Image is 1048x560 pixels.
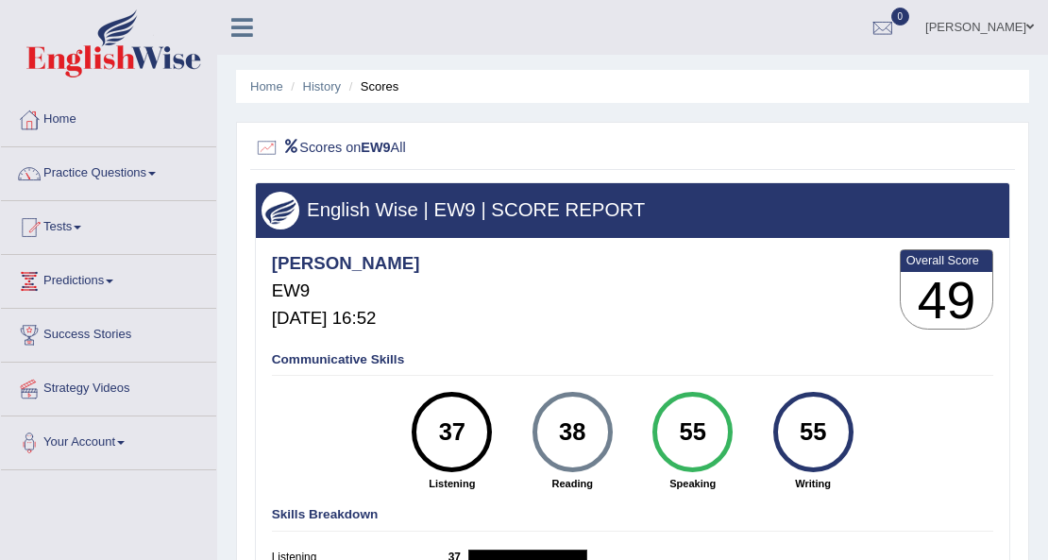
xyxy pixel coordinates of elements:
[272,508,994,522] h4: Skills Breakdown
[400,476,504,491] strong: Listening
[272,309,420,329] h5: [DATE] 16:52
[784,399,842,467] div: 55
[1,147,216,195] a: Practice Questions
[901,272,993,330] h3: 49
[361,139,390,154] b: EW9
[262,192,299,229] img: wings.png
[1,309,216,356] a: Success Stories
[1,201,216,248] a: Tests
[761,476,865,491] strong: Writing
[345,77,399,95] li: Scores
[1,93,216,141] a: Home
[891,8,910,25] span: 0
[543,399,601,467] div: 38
[272,254,420,274] h4: [PERSON_NAME]
[641,476,745,491] strong: Speaking
[1,416,216,464] a: Your Account
[250,79,283,93] a: Home
[255,136,723,161] h2: Scores on All
[1,363,216,410] a: Strategy Videos
[272,353,994,367] h4: Communicative Skills
[423,399,482,467] div: 37
[272,281,420,301] h5: EW9
[303,79,341,93] a: History
[1,255,216,302] a: Predictions
[664,399,722,467] div: 55
[520,476,624,491] strong: Reading
[906,253,988,267] b: Overall Score
[262,199,1003,220] h3: English Wise | EW9 | SCORE REPORT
